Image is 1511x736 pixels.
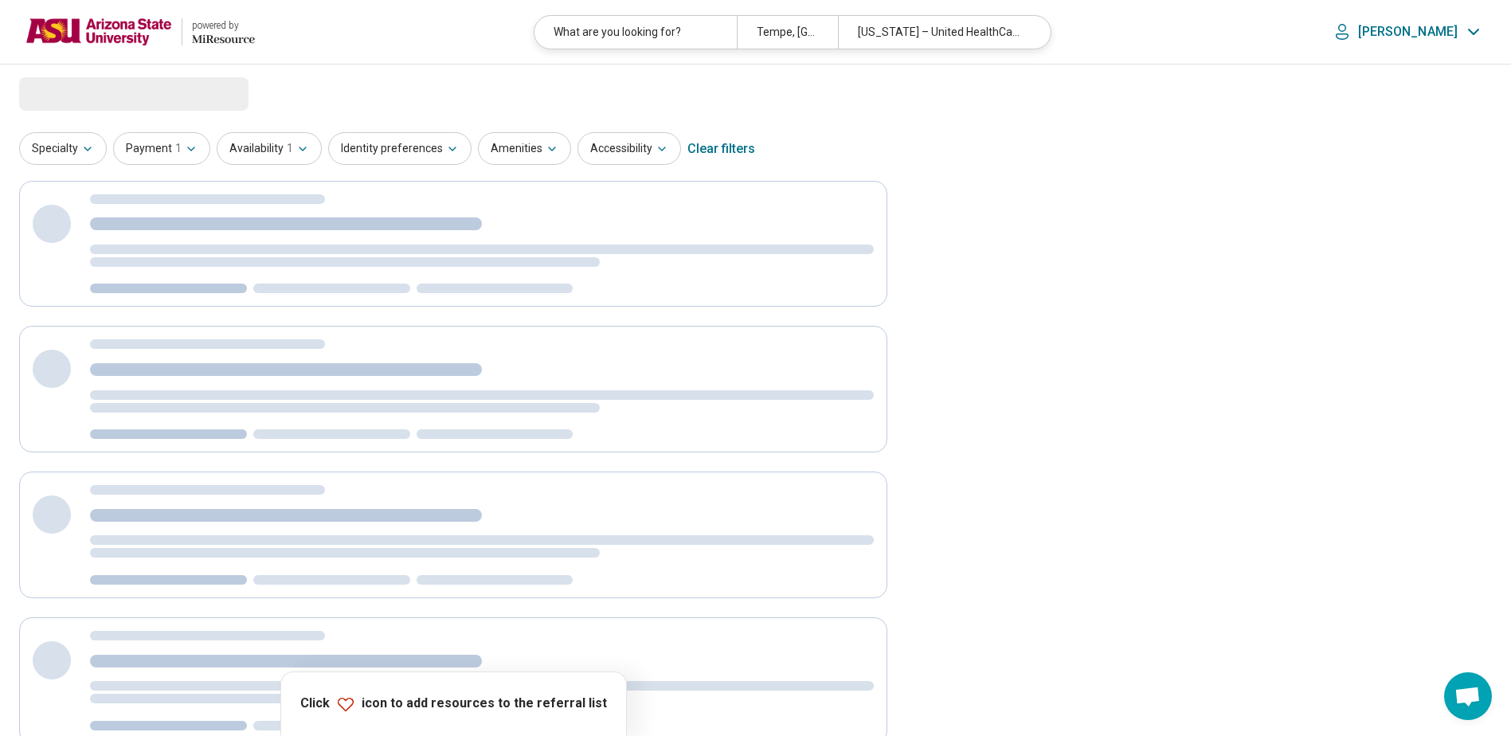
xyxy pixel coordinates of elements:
div: Open chat [1444,672,1492,720]
span: 1 [175,140,182,157]
button: Identity preferences [328,132,472,165]
button: Availability1 [217,132,322,165]
div: Tempe, [GEOGRAPHIC_DATA] [737,16,838,49]
div: What are you looking for? [534,16,737,49]
span: Loading... [19,77,153,109]
button: Amenities [478,132,571,165]
p: Click icon to add resources to the referral list [300,695,607,714]
div: powered by [192,18,255,33]
div: [US_STATE] – United HealthCare [838,16,1040,49]
a: Arizona State Universitypowered by [25,13,255,51]
p: [PERSON_NAME] [1358,24,1458,40]
div: Clear filters [687,130,755,168]
button: Accessibility [577,132,681,165]
img: Arizona State University [25,13,172,51]
button: Payment1 [113,132,210,165]
button: Specialty [19,132,107,165]
span: 1 [287,140,293,157]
